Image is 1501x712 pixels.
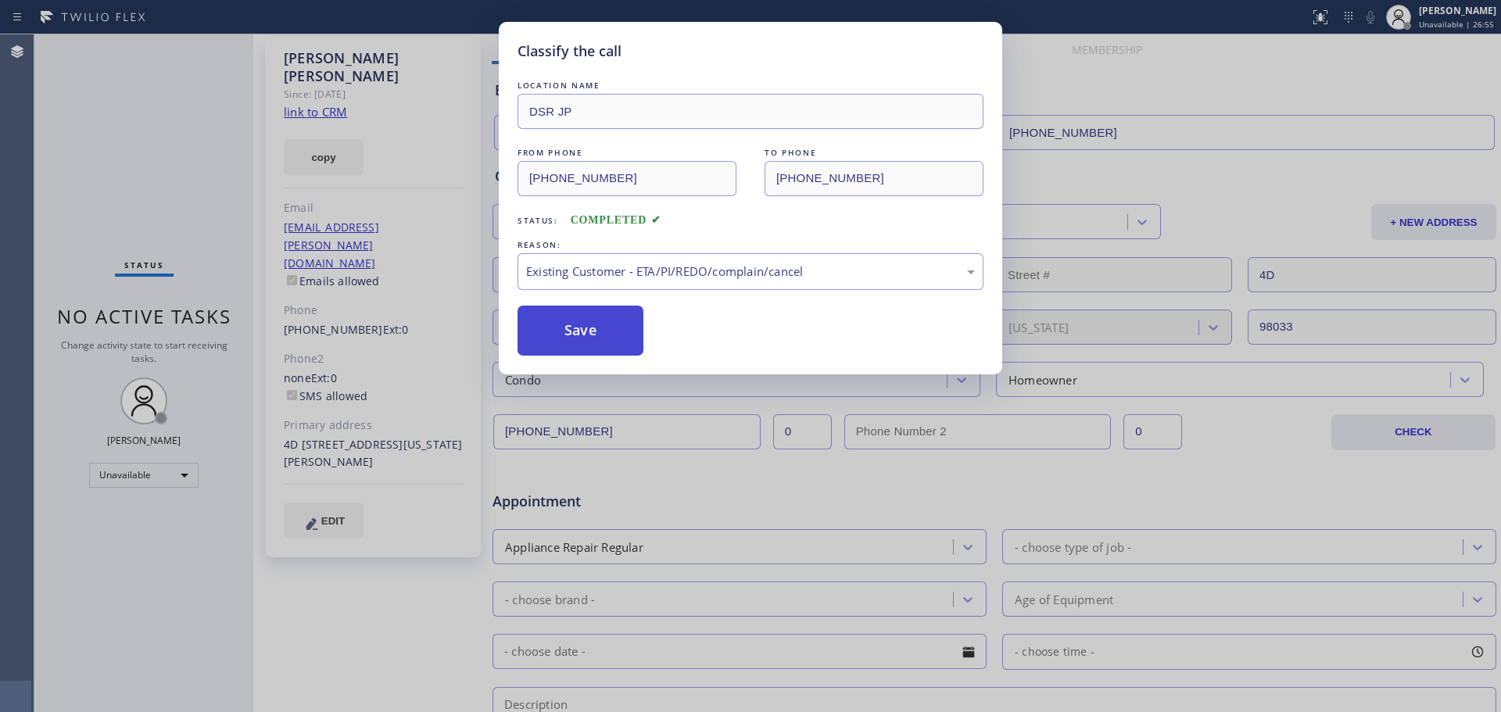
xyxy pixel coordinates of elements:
[765,145,983,161] div: TO PHONE
[571,214,661,226] span: COMPLETED
[518,237,983,253] div: REASON:
[518,306,643,356] button: Save
[518,77,983,94] div: LOCATION NAME
[518,215,558,226] span: Status:
[526,263,975,281] div: Existing Customer - ETA/PI/REDO/complain/cancel
[518,41,622,62] h5: Classify the call
[518,161,736,196] input: From phone
[765,161,983,196] input: To phone
[518,145,736,161] div: FROM PHONE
